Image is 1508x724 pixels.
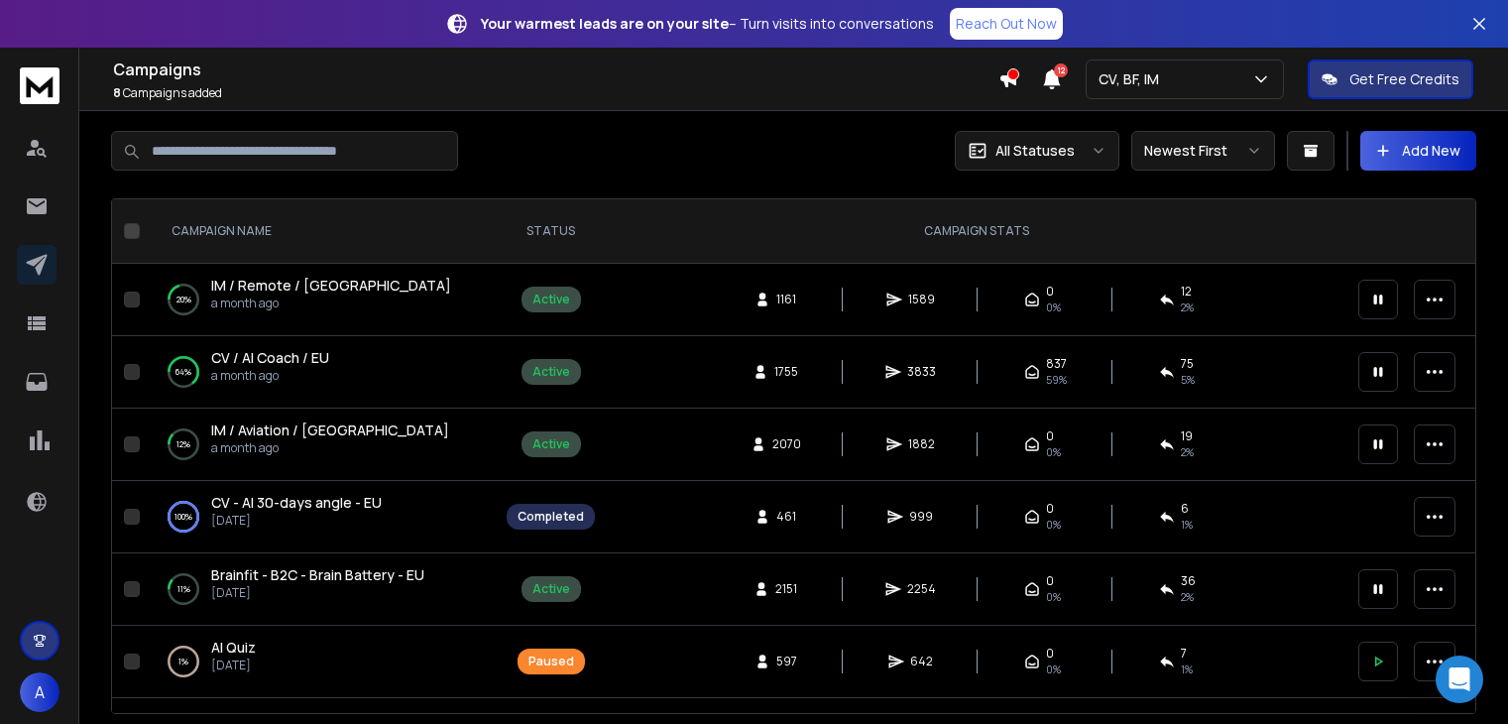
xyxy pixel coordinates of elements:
span: 5 % [1181,372,1195,388]
span: 597 [776,654,797,669]
p: 64 % [175,362,191,382]
span: 1755 [774,364,798,380]
th: CAMPAIGN NAME [148,199,495,264]
span: 19 [1181,428,1193,444]
td: 20%IM / Remote / [GEOGRAPHIC_DATA]a month ago [148,264,495,336]
p: a month ago [211,296,451,311]
p: 12 % [176,434,190,454]
div: Active [532,364,570,380]
div: Active [532,581,570,597]
span: 1 % [1181,662,1193,677]
span: 1882 [908,436,935,452]
h1: Campaigns [113,58,998,81]
td: 64%CV / AI Coach / EUa month ago [148,336,495,409]
span: IM / Aviation / [GEOGRAPHIC_DATA] [211,421,449,439]
th: STATUS [495,199,607,264]
p: 1 % [178,652,188,671]
span: 2 % [1181,300,1194,315]
span: 12 [1181,284,1192,300]
p: All Statuses [995,141,1075,161]
a: CV / AI Coach / EU [211,348,329,368]
p: a month ago [211,440,449,456]
img: logo [20,67,59,104]
span: 2151 [775,581,797,597]
span: 0 [1046,284,1054,300]
span: 12 [1054,63,1068,77]
td: 11%Brainfit - B2C - Brain Battery - EU[DATE] [148,553,495,626]
span: IM / Remote / [GEOGRAPHIC_DATA] [211,276,451,295]
p: [DATE] [211,513,382,529]
button: A [20,672,59,712]
span: 999 [909,509,933,525]
a: IM / Remote / [GEOGRAPHIC_DATA] [211,276,451,296]
span: Brainfit - B2C - Brain Battery - EU [211,565,424,584]
p: Get Free Credits [1349,69,1459,89]
p: 20 % [176,290,191,309]
span: 75 [1181,356,1194,372]
span: 6 [1181,501,1189,517]
span: 0% [1046,300,1061,315]
p: [DATE] [211,658,256,673]
span: 837 [1046,356,1067,372]
p: a month ago [211,368,329,384]
a: IM / Aviation / [GEOGRAPHIC_DATA] [211,421,449,440]
span: 0 [1046,646,1054,662]
th: CAMPAIGN STATS [607,199,1346,264]
span: 0% [1046,517,1061,533]
button: Newest First [1131,131,1275,171]
div: Paused [528,654,574,669]
span: 3833 [907,364,936,380]
span: 2 % [1181,444,1194,460]
span: 461 [776,509,796,525]
div: Open Intercom Messenger [1436,656,1483,703]
span: AI Quiz [211,638,256,657]
p: Campaigns added [113,85,998,101]
span: 2254 [907,581,936,597]
span: 0 [1046,428,1054,444]
p: 100 % [174,507,192,527]
button: Add New [1360,131,1476,171]
td: 100%CV - AI 30-days angle - EU[DATE] [148,481,495,553]
p: 11 % [177,579,190,599]
a: CV - AI 30-days angle - EU [211,493,382,513]
p: – Turn visits into conversations [481,14,934,34]
span: 0% [1046,444,1061,460]
span: 0% [1046,662,1061,677]
span: 642 [910,654,933,669]
a: Brainfit - B2C - Brain Battery - EU [211,565,424,585]
span: 1589 [908,292,935,307]
p: CV, BF, IM [1099,69,1167,89]
div: Active [532,292,570,307]
p: [DATE] [211,585,424,601]
a: AI Quiz [211,638,256,658]
a: Reach Out Now [950,8,1063,40]
span: 0% [1046,589,1061,605]
div: Completed [518,509,584,525]
span: 0 [1046,573,1054,589]
span: 0 [1046,501,1054,517]
span: 1161 [776,292,796,307]
span: 8 [113,84,121,101]
td: 12%IM / Aviation / [GEOGRAPHIC_DATA]a month ago [148,409,495,481]
span: 2 % [1181,589,1194,605]
span: 7 [1181,646,1187,662]
span: 1 % [1181,517,1193,533]
span: 2070 [772,436,801,452]
button: Get Free Credits [1308,60,1473,99]
span: 36 [1181,573,1196,589]
div: Active [532,436,570,452]
strong: Your warmest leads are on your site [481,14,729,33]
span: 59 % [1046,372,1067,388]
span: CV / AI Coach / EU [211,348,329,367]
td: 1%AI Quiz[DATE] [148,626,495,698]
p: Reach Out Now [956,14,1057,34]
span: CV - AI 30-days angle - EU [211,493,382,512]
